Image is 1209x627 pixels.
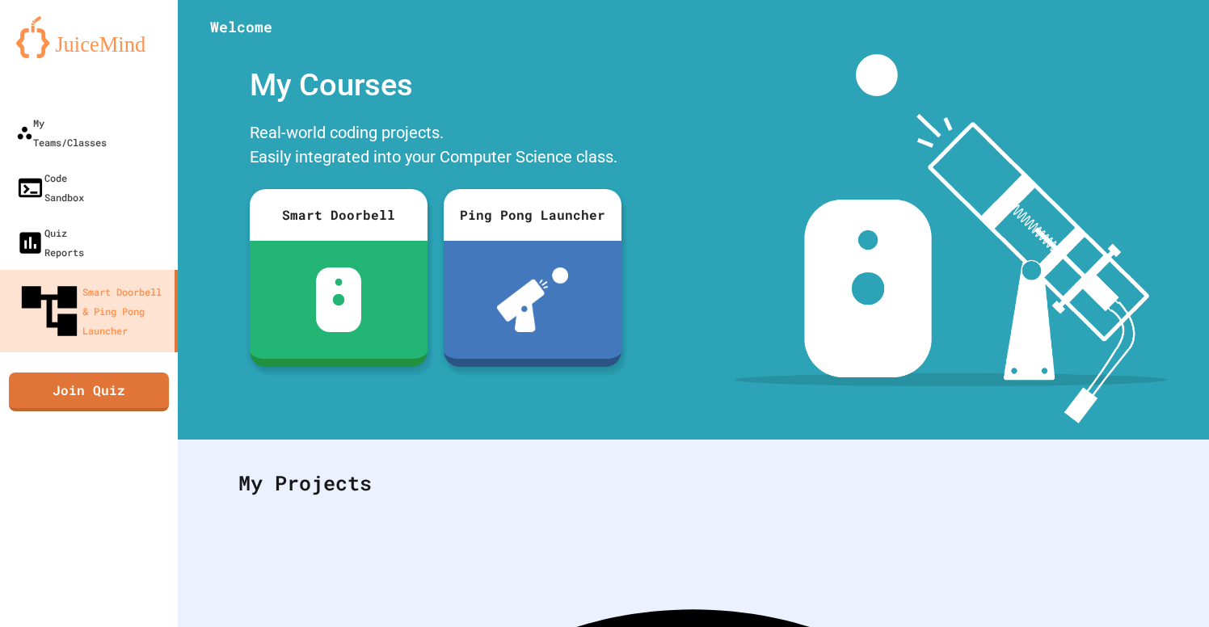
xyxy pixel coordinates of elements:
div: Real-world coding projects. Easily integrated into your Computer Science class. [242,116,630,177]
a: Join Quiz [9,372,169,411]
img: ppl-with-ball.png [497,267,569,332]
img: logo-orange.svg [16,16,162,58]
img: banner-image-my-projects.png [735,54,1168,423]
div: My Teams/Classes [16,113,107,152]
div: Quiz Reports [16,223,84,262]
div: Ping Pong Launcher [444,189,621,241]
div: Smart Doorbell [250,189,428,241]
img: sdb-white.svg [316,267,362,332]
div: My Projects [222,452,1165,515]
div: Code Sandbox [16,168,84,207]
div: Smart Doorbell & Ping Pong Launcher [16,278,168,344]
div: My Courses [242,54,630,116]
